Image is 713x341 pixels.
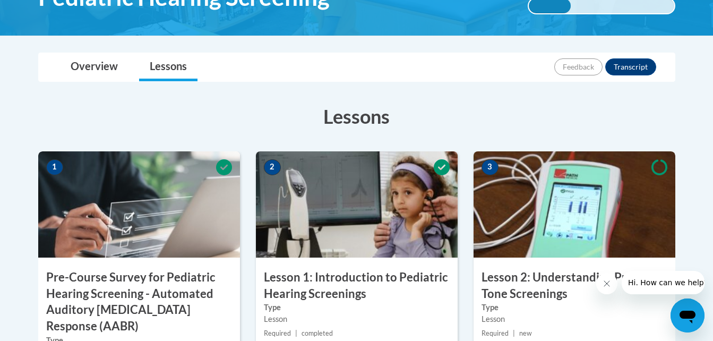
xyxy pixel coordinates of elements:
span: | [295,329,297,337]
h3: Pre-Course Survey for Pediatric Hearing Screening - Automated Auditory [MEDICAL_DATA] Response (A... [38,269,240,335]
img: Course Image [474,151,675,258]
h3: Lesson 2: Understanding Pure-Tone Screenings [474,269,675,302]
label: Type [482,302,667,313]
iframe: Message from company [622,271,705,294]
a: Overview [60,53,128,81]
span: completed [302,329,333,337]
h3: Lessons [38,103,675,130]
span: new [519,329,532,337]
img: Course Image [38,151,240,258]
div: Lesson [264,313,450,325]
span: 3 [482,159,499,175]
span: | [513,329,515,337]
span: Required [482,329,509,337]
img: Course Image [256,151,458,258]
button: Feedback [554,58,603,75]
iframe: Button to launch messaging window [671,299,705,333]
span: 2 [264,159,281,175]
h3: Lesson 1: Introduction to Pediatric Hearing Screenings [256,269,458,302]
button: Transcript [605,58,656,75]
span: 1 [46,159,63,175]
span: Hi. How can we help? [6,7,86,16]
iframe: Close message [596,273,617,294]
a: Lessons [139,53,197,81]
label: Type [264,302,450,313]
div: Lesson [482,313,667,325]
span: Required [264,329,291,337]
